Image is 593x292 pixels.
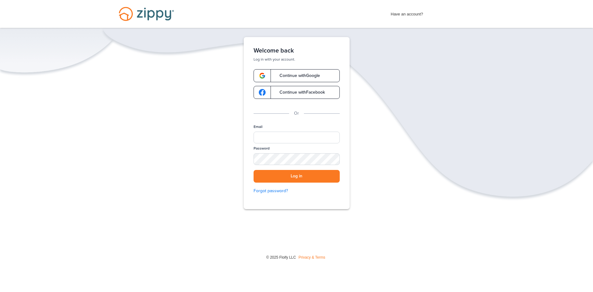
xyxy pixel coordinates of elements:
[254,57,340,62] p: Log in with your account.
[294,110,299,117] p: Or
[254,69,340,82] a: google-logoContinue withGoogle
[254,188,340,194] a: Forgot password?
[254,153,340,165] input: Password
[254,47,340,54] h1: Welcome back
[259,89,266,96] img: google-logo
[254,132,340,143] input: Email
[273,74,320,78] span: Continue with Google
[254,170,340,183] button: Log in
[273,90,325,95] span: Continue with Facebook
[254,86,340,99] a: google-logoContinue withFacebook
[254,124,263,129] label: Email
[266,255,296,260] span: © 2025 Floify LLC
[391,8,423,18] span: Have an account?
[299,255,325,260] a: Privacy & Terms
[259,72,266,79] img: google-logo
[254,146,270,151] label: Password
